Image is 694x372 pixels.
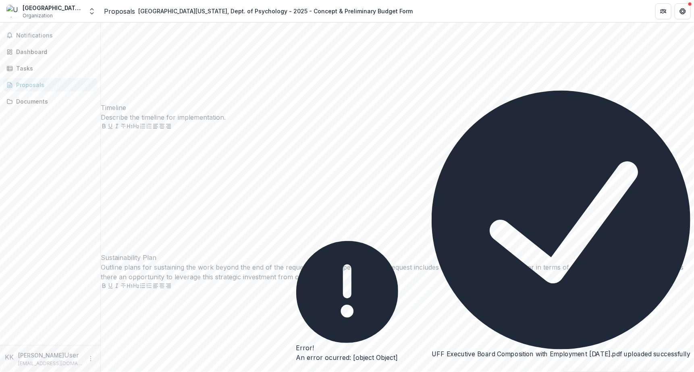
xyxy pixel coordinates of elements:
[101,112,694,122] div: Describe the timeline for implementation.
[127,122,133,132] button: Heading 1
[104,6,135,16] a: Proposals
[104,5,416,17] nav: breadcrumb
[107,282,114,291] button: Underline
[114,122,120,132] button: Italicize
[139,282,146,291] button: Bullet List
[86,3,98,19] button: Open entity switcher
[16,81,91,89] div: Proposals
[18,351,64,360] p: [PERSON_NAME]
[6,5,19,18] img: University of Florida, Dept. of Health Disparities
[152,282,159,291] button: Align Left
[127,282,133,291] button: Heading 1
[114,282,120,291] button: Italicize
[16,97,91,106] div: Documents
[23,12,53,19] span: Organization
[3,95,97,108] a: Documents
[165,122,172,132] button: Align Right
[3,29,97,42] button: Notifications
[18,360,83,367] p: [EMAIL_ADDRESS][DOMAIN_NAME]
[655,3,671,19] button: Partners
[3,45,97,58] a: Dashboard
[675,3,691,19] button: Get Help
[23,4,83,12] div: [GEOGRAPHIC_DATA][US_STATE], Dept. of Health Disparities
[159,282,165,291] button: Align Center
[138,7,413,15] div: [GEOGRAPHIC_DATA][US_STATE], Dept. of Psychology - 2025 - Concept & Preliminary Budget Form
[3,78,97,91] a: Proposals
[107,122,114,132] button: Underline
[139,122,146,132] button: Bullet List
[86,354,96,364] button: More
[101,122,107,132] button: Bold
[133,282,139,291] button: Heading 2
[159,122,165,132] button: Align Center
[120,122,127,132] button: Strike
[3,62,97,75] a: Tasks
[133,122,139,132] button: Heading 2
[16,48,91,56] div: Dashboard
[146,122,152,132] button: Ordered List
[16,32,94,39] span: Notifications
[146,282,152,291] button: Ordered List
[101,103,694,112] p: Timeline
[101,253,694,262] p: Sustainability Plan
[16,64,91,73] div: Tasks
[64,350,79,360] p: User
[165,282,172,291] button: Align Right
[101,262,694,282] div: Outline plans for sustaining the work beyond the end of the requested funding period. If your req...
[152,122,159,132] button: Align Left
[120,282,127,291] button: Strike
[101,282,107,291] button: Bold
[5,352,15,362] div: Kim Kruse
